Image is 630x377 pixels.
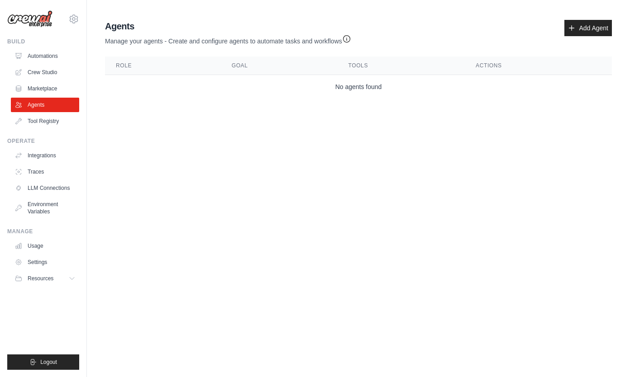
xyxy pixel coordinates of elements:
th: Role [105,57,221,75]
a: Traces [11,165,79,179]
button: Resources [11,271,79,286]
a: Usage [11,239,79,253]
div: Build [7,38,79,45]
a: Integrations [11,148,79,163]
a: Add Agent [564,20,612,36]
button: Logout [7,354,79,370]
a: Automations [11,49,79,63]
a: Crew Studio [11,65,79,80]
div: Operate [7,137,79,145]
div: Manage [7,228,79,235]
th: Goal [221,57,338,75]
p: Manage your agents - Create and configure agents to automate tasks and workflows [105,33,351,46]
a: Settings [11,255,79,269]
a: LLM Connections [11,181,79,195]
span: Logout [40,358,57,366]
h2: Agents [105,20,351,33]
span: Resources [28,275,53,282]
td: No agents found [105,75,612,99]
a: Tool Registry [11,114,79,128]
th: Actions [465,57,612,75]
a: Environment Variables [11,197,79,219]
a: Marketplace [11,81,79,96]
th: Tools [338,57,465,75]
img: Logo [7,10,52,28]
a: Agents [11,98,79,112]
